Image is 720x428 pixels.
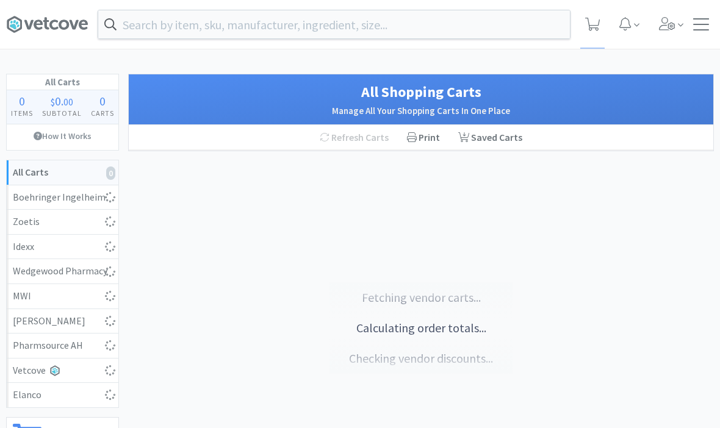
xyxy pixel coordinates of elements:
[13,190,112,205] div: Boehringer Ingelheim
[7,107,38,119] h4: Items
[13,239,112,255] div: Idexx
[7,333,118,358] a: Pharmsource AH
[99,93,106,109] span: 0
[7,284,118,309] a: MWI
[398,125,449,151] div: Print
[38,95,87,107] div: .
[13,363,112,379] div: Vetcove
[141,104,701,118] h2: Manage All Your Shopping Carts In One Place
[13,387,112,403] div: Elanco
[7,259,118,284] a: Wedgewood Pharmacy
[13,313,112,329] div: [PERSON_NAME]
[38,107,87,119] h4: Subtotal
[13,263,112,279] div: Wedgewood Pharmacy
[7,124,118,148] a: How It Works
[98,10,570,38] input: Search by item, sku, manufacturer, ingredient, size...
[51,96,55,108] span: $
[86,107,118,119] h4: Carts
[13,338,112,354] div: Pharmsource AH
[19,93,25,109] span: 0
[55,93,61,109] span: 0
[7,235,118,260] a: Idexx
[449,125,531,151] a: Saved Carts
[7,160,118,185] a: All Carts0
[7,309,118,334] a: [PERSON_NAME]
[13,166,48,178] strong: All Carts
[311,125,398,151] div: Refresh Carts
[106,166,115,180] i: 0
[13,214,112,230] div: Zoetis
[7,383,118,407] a: Elanco
[7,74,118,90] h1: All Carts
[7,210,118,235] a: Zoetis
[7,185,118,210] a: Boehringer Ingelheim
[141,80,701,104] h1: All Shopping Carts
[7,358,118,383] a: Vetcove
[13,288,112,304] div: MWI
[63,96,73,108] span: 00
